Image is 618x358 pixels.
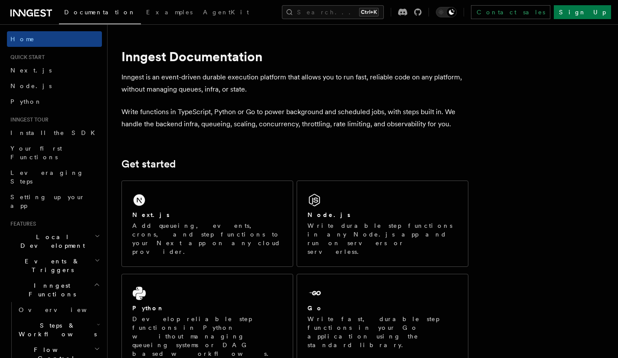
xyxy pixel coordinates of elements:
button: Toggle dark mode [436,7,457,17]
h2: Go [307,304,323,312]
span: Inngest Functions [7,281,94,299]
span: Python [10,98,42,105]
span: Documentation [64,9,136,16]
a: Sign Up [554,5,611,19]
span: Overview [19,306,108,313]
span: Install the SDK [10,129,100,136]
a: Get started [121,158,176,170]
a: Next.js [7,62,102,78]
button: Inngest Functions [7,278,102,302]
h2: Node.js [307,210,350,219]
span: Node.js [10,82,52,89]
p: Add queueing, events, crons, and step functions to your Next app on any cloud provider. [132,221,282,256]
kbd: Ctrl+K [359,8,379,16]
a: Your first Functions [7,141,102,165]
a: Node.js [7,78,102,94]
a: Documentation [59,3,141,24]
span: Your first Functions [10,145,62,161]
a: Examples [141,3,198,23]
p: Write fast, durable step functions in your Go application using the standard library. [307,315,458,349]
button: Steps & Workflows [15,318,102,342]
a: Contact sales [471,5,550,19]
span: Inngest tour [7,116,49,123]
a: Python [7,94,102,109]
a: Next.jsAdd queueing, events, crons, and step functions to your Next app on any cloud provider. [121,181,293,267]
a: Install the SDK [7,125,102,141]
h2: Python [132,304,164,312]
a: Setting up your app [7,189,102,213]
h1: Inngest Documentation [121,49,468,64]
p: Develop reliable step functions in Python without managing queueing systems or DAG based workflows. [132,315,282,358]
p: Write durable step functions in any Node.js app and run on servers or serverless. [307,221,458,256]
span: Quick start [7,54,45,61]
h2: Next.js [132,210,170,219]
a: Leveraging Steps [7,165,102,189]
button: Search...Ctrl+K [282,5,384,19]
button: Local Development [7,229,102,253]
a: Home [7,31,102,47]
span: Events & Triggers [7,257,95,274]
span: Next.js [10,67,52,74]
a: Node.jsWrite durable step functions in any Node.js app and run on servers or serverless. [297,181,468,267]
span: Steps & Workflows [15,321,97,338]
p: Write functions in TypeScript, Python or Go to power background and scheduled jobs, with steps bu... [121,106,468,130]
a: Overview [15,302,102,318]
p: Inngest is an event-driven durable execution platform that allows you to run fast, reliable code ... [121,71,468,95]
span: Home [10,35,35,43]
span: Local Development [7,233,95,250]
button: Events & Triggers [7,253,102,278]
span: AgentKit [203,9,249,16]
span: Features [7,220,36,227]
a: AgentKit [198,3,254,23]
span: Leveraging Steps [10,169,84,185]
span: Setting up your app [10,194,85,209]
span: Examples [146,9,193,16]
